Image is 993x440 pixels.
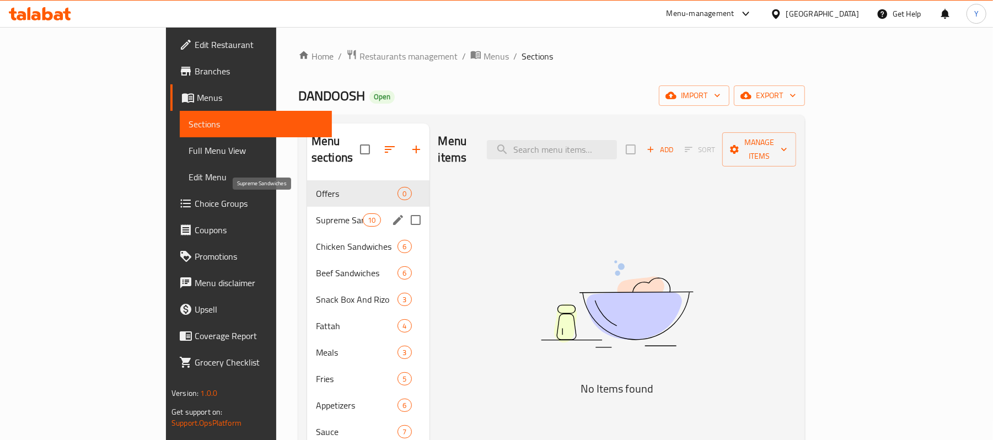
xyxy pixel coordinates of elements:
button: Add section [403,136,430,163]
span: Upsell [195,303,323,316]
a: Support.OpsPlatform [171,416,241,430]
div: Fattah4 [307,313,430,339]
span: Sauce [316,425,398,438]
a: Upsell [170,296,332,323]
span: Chicken Sandwiches [316,240,398,253]
span: Select section first [678,141,722,158]
span: 6 [398,400,411,411]
span: 0 [398,189,411,199]
span: Fries [316,372,398,385]
div: items [363,213,380,227]
span: Select all sections [353,138,377,161]
div: items [398,266,411,280]
button: import [659,85,729,106]
button: export [734,85,805,106]
span: Edit Menu [189,170,323,184]
span: Add [645,143,675,156]
button: Manage items [722,132,796,167]
li: / [338,50,342,63]
span: Promotions [195,250,323,263]
span: Branches [195,65,323,78]
span: import [668,89,721,103]
span: export [743,89,796,103]
span: Full Menu View [189,144,323,157]
span: Get support on: [171,405,222,419]
span: Add item [642,141,678,158]
div: Offers0 [307,180,430,207]
span: Beef Sandwiches [316,266,398,280]
div: items [398,346,411,359]
span: Version: [171,386,198,400]
div: items [398,240,411,253]
a: Edit Restaurant [170,31,332,58]
span: 7 [398,427,411,437]
span: Y [974,8,979,20]
a: Edit Menu [180,164,332,190]
a: Coverage Report [170,323,332,349]
span: 3 [398,294,411,305]
span: Supreme Sandwiches [316,213,363,227]
span: Sections [189,117,323,131]
span: 1.0.0 [200,386,217,400]
span: Appetizers [316,399,398,412]
a: Choice Groups [170,190,332,217]
div: items [398,425,411,438]
a: Restaurants management [346,49,458,63]
div: items [398,399,411,412]
a: Full Menu View [180,137,332,164]
div: Open [369,90,395,104]
span: 10 [363,215,380,226]
nav: breadcrumb [298,49,805,63]
div: Supreme Sandwiches10edit [307,207,430,233]
div: Fries5 [307,366,430,392]
div: Beef Sandwiches6 [307,260,430,286]
div: [GEOGRAPHIC_DATA] [786,8,859,20]
input: search [487,140,617,159]
span: 5 [398,374,411,384]
a: Promotions [170,243,332,270]
span: Edit Restaurant [195,38,323,51]
button: edit [390,212,406,228]
span: Open [369,92,395,101]
div: Snack Box And Rizo3 [307,286,430,313]
div: items [398,319,411,332]
a: Grocery Checklist [170,349,332,375]
img: dish.svg [479,231,755,377]
span: Sort sections [377,136,403,163]
a: Menu disclaimer [170,270,332,296]
div: Appetizers6 [307,392,430,418]
span: Sections [522,50,553,63]
li: / [513,50,517,63]
div: Chicken Sandwiches6 [307,233,430,260]
span: DANDOOSH [298,83,365,108]
span: Grocery Checklist [195,356,323,369]
button: Add [642,141,678,158]
span: Fattah [316,319,398,332]
span: Snack Box And Rizo [316,293,398,306]
span: Meals [316,346,398,359]
h5: No Items found [479,380,755,398]
span: Menu disclaimer [195,276,323,289]
span: 6 [398,268,411,278]
div: items [398,372,411,385]
div: Menu-management [667,7,734,20]
span: Menus [484,50,509,63]
span: Offers [316,187,398,200]
a: Sections [180,111,332,137]
li: / [462,50,466,63]
h2: Menu sections [312,133,360,166]
span: Restaurants management [359,50,458,63]
a: Branches [170,58,332,84]
a: Menus [470,49,509,63]
a: Menus [170,84,332,111]
span: Choice Groups [195,197,323,210]
span: 6 [398,242,411,252]
span: 4 [398,321,411,331]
